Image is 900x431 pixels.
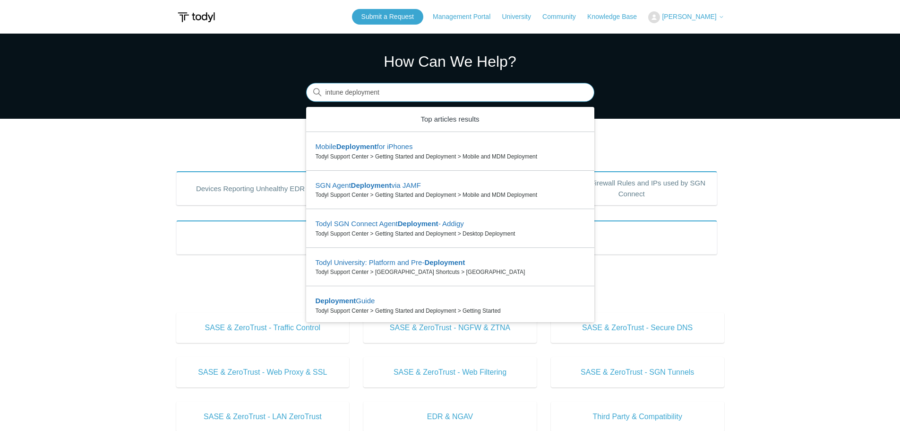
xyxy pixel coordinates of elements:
em: Deployment [398,220,438,228]
zd-autocomplete-title-multibrand: Suggested result 1 Mobile Deployment for iPhones [316,142,413,152]
span: SASE & ZeroTrust - SGN Tunnels [565,367,710,378]
a: Devices Reporting Unhealthy EDR States [176,171,347,205]
span: Third Party & Compatibility [565,411,710,422]
span: SASE & ZeroTrust - NGFW & ZTNA [377,322,523,334]
zd-autocomplete-breadcrumbs-multibrand: Todyl Support Center > Getting Started and Deployment > Mobile and MDM Deployment [316,191,585,199]
h1: How Can We Help? [306,50,594,73]
h2: Popular Articles [176,147,724,163]
zd-autocomplete-breadcrumbs-multibrand: Todyl Support Center > Getting Started and Deployment > Mobile and MDM Deployment [316,152,585,161]
a: Product Updates [176,220,717,255]
zd-autocomplete-title-multibrand: Suggested result 5 Deployment Guide [316,297,375,307]
h2: Knowledge Base [176,292,724,308]
a: SASE & ZeroTrust - Traffic Control [176,313,350,343]
em: Deployment [336,142,377,150]
a: SASE & ZeroTrust - Web Proxy & SSL [176,357,350,387]
a: Submit a Request [352,9,423,25]
span: SASE & ZeroTrust - Traffic Control [190,322,335,334]
zd-autocomplete-breadcrumbs-multibrand: Todyl Support Center > [GEOGRAPHIC_DATA] Shortcuts > [GEOGRAPHIC_DATA] [316,268,585,276]
zd-autocomplete-title-multibrand: Suggested result 3 Todyl SGN Connect Agent Deployment - Addigy [316,220,464,229]
em: Deployment [316,297,356,305]
span: SASE & ZeroTrust - Web Proxy & SSL [190,367,335,378]
input: Search [306,83,594,102]
zd-autocomplete-title-multibrand: Suggested result 4 Todyl University: Platform and Pre-Deployment [316,258,465,268]
a: University [502,12,540,22]
span: SASE & ZeroTrust - Web Filtering [377,367,523,378]
button: [PERSON_NAME] [648,11,724,23]
a: SASE & ZeroTrust - Secure DNS [551,313,724,343]
span: EDR & NGAV [377,411,523,422]
a: Knowledge Base [587,12,646,22]
zd-autocomplete-breadcrumbs-multibrand: Todyl Support Center > Getting Started and Deployment > Getting Started [316,307,585,315]
zd-autocomplete-title-multibrand: Suggested result 2 SGN Agent Deployment via JAMF [316,181,421,191]
a: Outbound Firewall Rules and IPs used by SGN Connect [546,171,717,205]
a: SASE & ZeroTrust - SGN Tunnels [551,357,724,387]
a: SASE & ZeroTrust - Web Filtering [363,357,537,387]
zd-autocomplete-header: Top articles results [306,107,594,132]
em: Deployment [351,181,392,189]
a: Management Portal [433,12,500,22]
zd-autocomplete-breadcrumbs-multibrand: Todyl Support Center > Getting Started and Deployment > Desktop Deployment [316,229,585,238]
img: Todyl Support Center Help Center home page [176,9,216,26]
em: Deployment [424,258,465,266]
span: SASE & ZeroTrust - LAN ZeroTrust [190,411,335,422]
span: [PERSON_NAME] [662,13,716,20]
a: Community [542,12,585,22]
a: SASE & ZeroTrust - NGFW & ZTNA [363,313,537,343]
span: SASE & ZeroTrust - Secure DNS [565,322,710,334]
